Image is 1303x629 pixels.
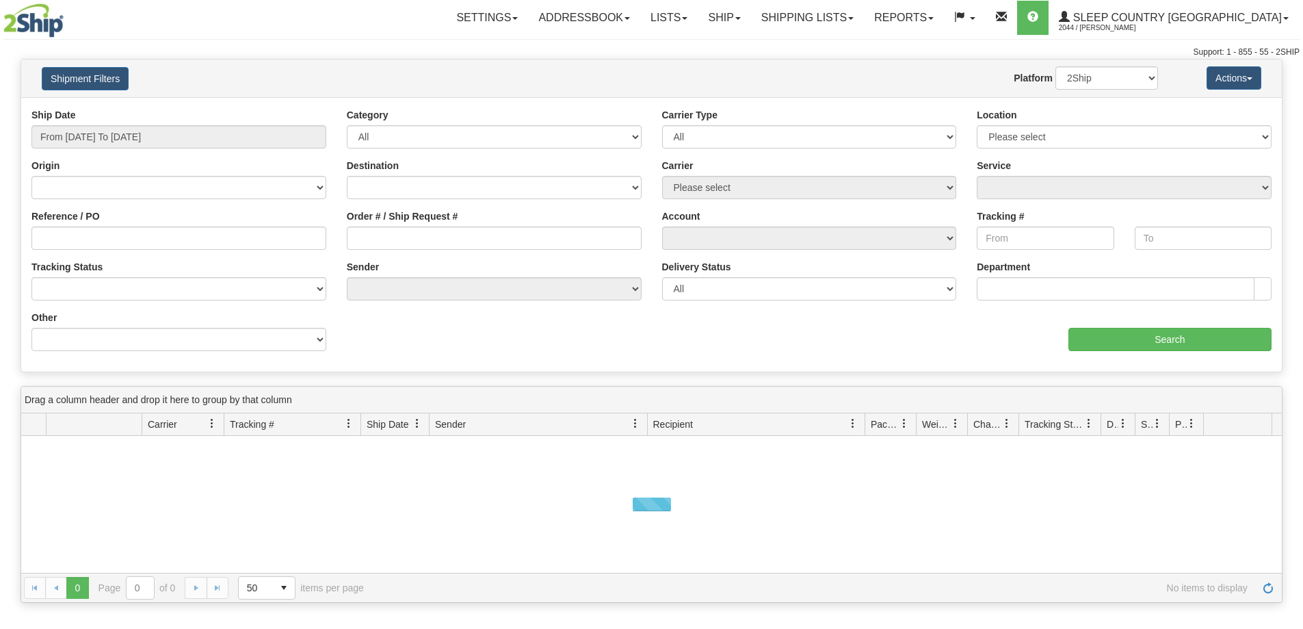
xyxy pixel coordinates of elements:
[31,108,76,122] label: Ship Date
[98,576,176,600] span: Page of 0
[528,1,640,35] a: Addressbook
[347,209,458,223] label: Order # / Ship Request #
[1068,328,1272,351] input: Search
[1014,71,1053,85] label: Platform
[977,159,1011,172] label: Service
[347,108,389,122] label: Category
[1207,66,1261,90] button: Actions
[662,159,694,172] label: Carrier
[435,418,466,431] span: Sender
[1111,412,1135,435] a: Delivery Status filter column settings
[662,260,731,274] label: Delivery Status
[1025,418,1084,431] span: Tracking Status
[944,412,967,435] a: Weight filter column settings
[31,260,103,274] label: Tracking Status
[238,576,295,600] span: Page sizes drop down
[337,412,360,435] a: Tracking # filter column settings
[1049,1,1299,35] a: Sleep Country [GEOGRAPHIC_DATA] 2044 / [PERSON_NAME]
[662,108,718,122] label: Carrier Type
[1257,577,1279,599] a: Refresh
[1059,21,1161,35] span: 2044 / [PERSON_NAME]
[148,418,177,431] span: Carrier
[1146,412,1169,435] a: Shipment Issues filter column settings
[247,581,265,595] span: 50
[977,209,1024,223] label: Tracking #
[977,108,1016,122] label: Location
[1135,227,1272,250] input: To
[406,412,429,435] a: Ship Date filter column settings
[31,311,57,324] label: Other
[977,260,1030,274] label: Department
[977,227,1114,250] input: From
[1180,412,1203,435] a: Pickup Status filter column settings
[640,1,698,35] a: Lists
[751,1,864,35] a: Shipping lists
[367,418,408,431] span: Ship Date
[864,1,944,35] a: Reports
[238,576,364,600] span: items per page
[31,159,60,172] label: Origin
[200,412,224,435] a: Carrier filter column settings
[446,1,528,35] a: Settings
[3,3,64,38] img: logo2044.jpg
[230,418,274,431] span: Tracking #
[383,582,1248,593] span: No items to display
[31,209,100,223] label: Reference / PO
[698,1,750,35] a: Ship
[841,412,865,435] a: Recipient filter column settings
[922,418,951,431] span: Weight
[653,418,693,431] span: Recipient
[42,67,129,90] button: Shipment Filters
[995,412,1018,435] a: Charge filter column settings
[1107,418,1118,431] span: Delivery Status
[893,412,916,435] a: Packages filter column settings
[3,47,1300,58] div: Support: 1 - 855 - 55 - 2SHIP
[1175,418,1187,431] span: Pickup Status
[21,387,1282,413] div: grid grouping header
[1070,12,1282,23] span: Sleep Country [GEOGRAPHIC_DATA]
[662,209,700,223] label: Account
[273,577,295,599] span: select
[871,418,899,431] span: Packages
[347,159,399,172] label: Destination
[1141,418,1153,431] span: Shipment Issues
[973,418,1002,431] span: Charge
[624,412,647,435] a: Sender filter column settings
[66,577,88,599] span: Page 0
[1077,412,1101,435] a: Tracking Status filter column settings
[1272,244,1302,384] iframe: chat widget
[347,260,379,274] label: Sender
